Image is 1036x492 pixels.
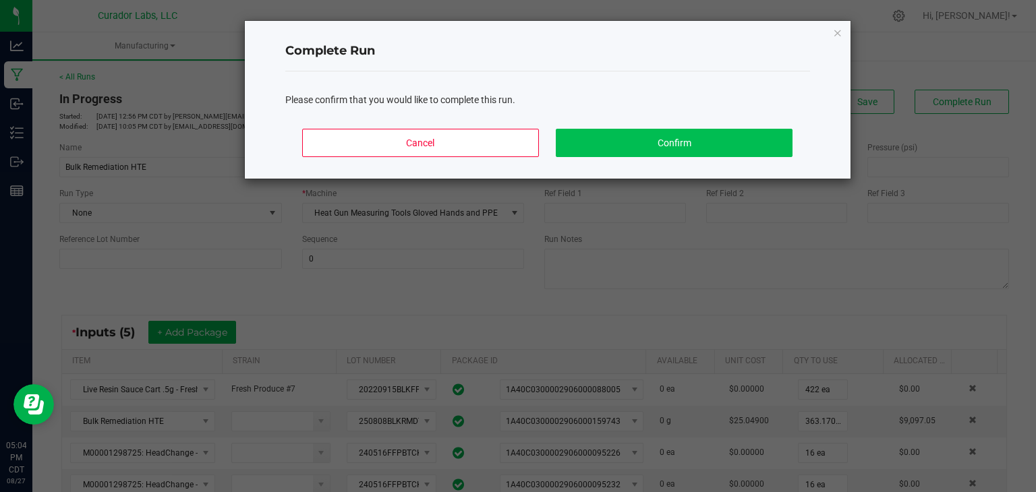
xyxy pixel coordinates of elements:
h4: Complete Run [285,42,810,60]
button: Cancel [302,129,538,157]
iframe: Resource center [13,384,54,425]
div: Please confirm that you would like to complete this run. [285,93,810,107]
button: Confirm [556,129,792,157]
button: Close [833,24,842,40]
